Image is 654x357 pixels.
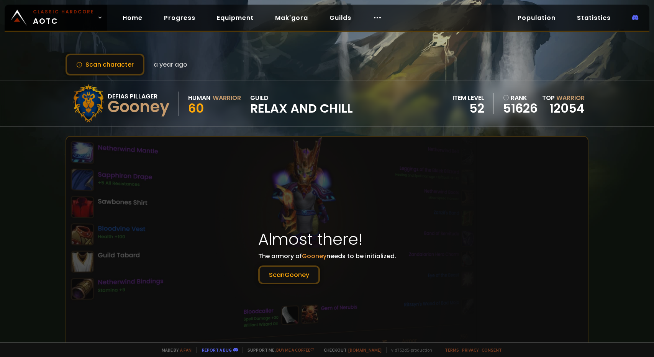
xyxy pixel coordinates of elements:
[556,93,585,102] span: Warrior
[482,347,502,353] a: Consent
[180,347,192,353] a: a fan
[319,347,382,353] span: Checkout
[462,347,479,353] a: Privacy
[108,101,169,113] div: Gooney
[571,10,617,26] a: Statistics
[154,60,187,69] span: a year ago
[549,100,585,117] a: 12054
[33,8,94,15] small: Classic Hardcore
[108,92,169,101] div: Defias Pillager
[258,227,396,251] h1: Almost there!
[276,347,314,353] a: Buy me a coffee
[348,347,382,353] a: [DOMAIN_NAME]
[211,10,260,26] a: Equipment
[542,93,585,103] div: Top
[258,265,320,284] button: ScanGooney
[269,10,314,26] a: Mak'gora
[445,347,459,353] a: Terms
[188,93,210,103] div: Human
[116,10,149,26] a: Home
[452,103,484,114] div: 52
[503,93,538,103] div: rank
[33,8,94,27] span: AOTC
[250,103,353,114] span: Relax and Chill
[213,93,241,103] div: Warrior
[5,5,107,31] a: Classic HardcoreAOTC
[250,93,353,114] div: guild
[302,252,326,260] span: Gooney
[511,10,562,26] a: Population
[66,54,144,75] button: Scan character
[323,10,357,26] a: Guilds
[188,100,204,117] span: 60
[243,347,314,353] span: Support me,
[503,103,538,114] a: 51626
[158,10,202,26] a: Progress
[386,347,432,353] span: v. d752d5 - production
[452,93,484,103] div: item level
[258,251,396,284] p: The armory of needs to be initialized.
[157,347,192,353] span: Made by
[202,347,232,353] a: Report a bug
